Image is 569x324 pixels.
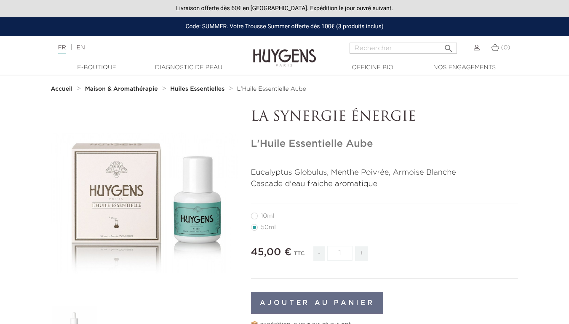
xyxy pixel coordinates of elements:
[147,63,231,72] a: Diagnostic de peau
[76,45,85,51] a: EN
[422,63,507,72] a: Nos engagements
[355,246,369,261] span: +
[251,178,518,190] p: Cascade d'eau fraiche aromatique
[237,86,306,92] a: L'Huile Essentielle Aube
[58,45,66,54] a: FR
[294,245,305,267] div: TTC
[327,246,353,261] input: Quantité
[331,63,415,72] a: Officine Bio
[251,292,384,314] button: Ajouter au panier
[170,86,224,92] strong: Huiles Essentielles
[55,63,139,72] a: E-Boutique
[251,138,518,150] h1: L'Huile Essentielle Aube
[313,246,325,261] span: -
[441,40,456,51] button: 
[251,213,284,219] label: 10ml
[251,224,286,231] label: 50ml
[501,45,510,51] span: (0)
[85,86,160,92] a: Maison & Aromathérapie
[170,86,227,92] a: Huiles Essentielles
[251,167,518,178] p: Eucalyptus Globulus, Menthe Poivrée, Armoise Blanche
[251,109,518,125] p: LA SYNERGIE ÉNERGIE
[51,86,75,92] a: Accueil
[51,86,73,92] strong: Accueil
[443,41,454,51] i: 
[85,86,158,92] strong: Maison & Aromathérapie
[54,43,231,53] div: |
[253,35,316,68] img: Huygens
[350,43,457,54] input: Rechercher
[251,247,291,257] span: 45,00 €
